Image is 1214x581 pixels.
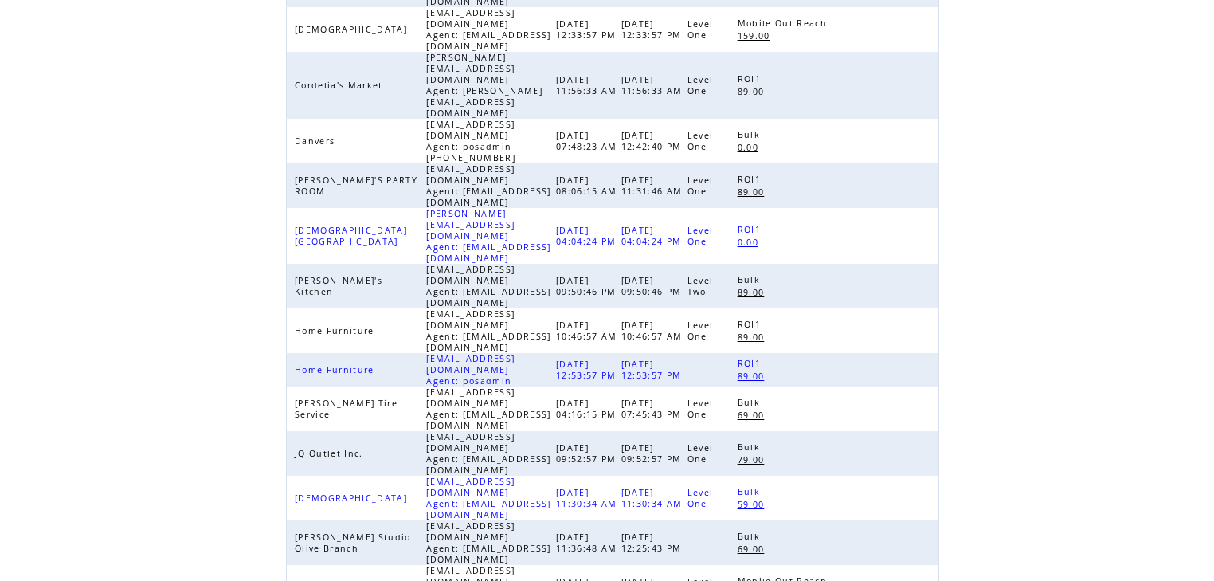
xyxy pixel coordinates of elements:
[738,235,766,249] a: 0.00
[738,486,764,497] span: Bulk
[426,52,542,119] span: [PERSON_NAME][EMAIL_ADDRESS][DOMAIN_NAME] Agent: [PERSON_NAME][EMAIL_ADDRESS][DOMAIN_NAME]
[426,7,550,52] span: [EMAIL_ADDRESS][DOMAIN_NAME] Agent: [EMAIL_ADDRESS][DOMAIN_NAME]
[738,174,765,185] span: ROI1
[738,237,762,248] span: 0.00
[426,264,550,308] span: [EMAIL_ADDRESS][DOMAIN_NAME] Agent: [EMAIL_ADDRESS][DOMAIN_NAME]
[687,398,714,420] span: Level One
[738,330,773,343] a: 89.00
[556,130,621,152] span: [DATE] 07:48:23 AM
[687,442,714,465] span: Level One
[556,487,621,509] span: [DATE] 11:30:34 AM
[426,308,550,353] span: [EMAIL_ADDRESS][DOMAIN_NAME] Agent: [EMAIL_ADDRESS][DOMAIN_NAME]
[426,476,550,520] span: [EMAIL_ADDRESS][DOMAIN_NAME] Agent: [EMAIL_ADDRESS][DOMAIN_NAME]
[738,531,764,542] span: Bulk
[738,371,769,382] span: 89.00
[295,225,407,247] span: [DEMOGRAPHIC_DATA][GEOGRAPHIC_DATA]
[738,369,773,383] a: 89.00
[687,320,714,342] span: Level One
[295,135,339,147] span: Danvers
[556,398,621,420] span: [DATE] 04:16:15 PM
[621,74,687,96] span: [DATE] 11:56:33 AM
[556,275,621,297] span: [DATE] 09:50:46 PM
[556,442,621,465] span: [DATE] 09:52:57 PM
[687,18,714,41] span: Level One
[621,175,687,197] span: [DATE] 11:31:46 AM
[687,175,714,197] span: Level One
[426,119,519,163] span: [EMAIL_ADDRESS][DOMAIN_NAME] Agent: posadmin [PHONE_NUMBER]
[621,275,686,297] span: [DATE] 09:50:46 PM
[621,442,686,465] span: [DATE] 09:52:57 PM
[738,86,769,97] span: 89.00
[738,332,769,343] span: 89.00
[621,130,686,152] span: [DATE] 12:42:40 PM
[556,320,621,342] span: [DATE] 10:46:57 AM
[738,30,774,41] span: 159.00
[738,442,764,453] span: Bulk
[621,532,686,554] span: [DATE] 12:25:43 PM
[295,325,378,336] span: Home Furniture
[738,140,766,154] a: 0.00
[621,18,686,41] span: [DATE] 12:33:57 PM
[426,387,550,431] span: [EMAIL_ADDRESS][DOMAIN_NAME] Agent: [EMAIL_ADDRESS][DOMAIN_NAME]
[738,18,831,29] span: Mobile Out Reach
[738,499,769,510] span: 59.00
[738,224,765,235] span: ROI1
[738,453,773,466] a: 79.00
[295,532,411,554] span: [PERSON_NAME] Studio Olive Branch
[621,320,687,342] span: [DATE] 10:46:57 AM
[295,398,397,420] span: [PERSON_NAME] Tire Service
[621,359,686,381] span: [DATE] 12:53:57 PM
[621,398,686,420] span: [DATE] 07:45:43 PM
[738,29,778,42] a: 159.00
[295,493,411,504] span: [DEMOGRAPHIC_DATA]
[556,74,621,96] span: [DATE] 11:56:33 AM
[426,520,550,565] span: [EMAIL_ADDRESS][DOMAIN_NAME] Agent: [EMAIL_ADDRESS][DOMAIN_NAME]
[738,542,773,555] a: 69.00
[738,84,773,98] a: 89.00
[426,208,550,264] span: [PERSON_NAME][EMAIL_ADDRESS][DOMAIN_NAME] Agent: [EMAIL_ADDRESS][DOMAIN_NAME]
[295,175,417,197] span: [PERSON_NAME]'S PARTY ROOM
[738,129,764,140] span: Bulk
[738,185,773,198] a: 89.00
[738,544,769,555] span: 69.00
[295,275,382,297] span: [PERSON_NAME]'s Kitchen
[687,487,714,509] span: Level One
[738,73,765,84] span: ROI1
[687,74,714,96] span: Level One
[621,225,686,247] span: [DATE] 04:04:24 PM
[738,287,769,298] span: 89.00
[295,80,387,91] span: Cordelia's Market
[738,358,765,369] span: ROI1
[687,275,714,297] span: Level Two
[295,24,411,35] span: [DEMOGRAPHIC_DATA]
[738,186,769,198] span: 89.00
[738,410,769,421] span: 69.00
[556,359,621,381] span: [DATE] 12:53:57 PM
[738,142,762,153] span: 0.00
[621,487,687,509] span: [DATE] 11:30:34 AM
[426,353,515,387] span: [EMAIL_ADDRESS][DOMAIN_NAME] Agent: posadmin
[556,532,621,554] span: [DATE] 11:36:48 AM
[556,18,621,41] span: [DATE] 12:33:57 PM
[295,364,378,375] span: Home Furniture
[687,130,714,152] span: Level One
[738,397,764,408] span: Bulk
[556,175,621,197] span: [DATE] 08:06:15 AM
[426,163,550,208] span: [EMAIL_ADDRESS][DOMAIN_NAME] Agent: [EMAIL_ADDRESS][DOMAIN_NAME]
[738,497,773,511] a: 59.00
[738,319,765,330] span: ROI1
[738,408,773,422] a: 69.00
[738,274,764,285] span: Bulk
[738,285,773,299] a: 89.00
[295,448,367,459] span: JQ Outlet Inc.
[556,225,621,247] span: [DATE] 04:04:24 PM
[738,454,769,465] span: 79.00
[687,225,714,247] span: Level One
[426,431,550,476] span: [EMAIL_ADDRESS][DOMAIN_NAME] Agent: [EMAIL_ADDRESS][DOMAIN_NAME]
